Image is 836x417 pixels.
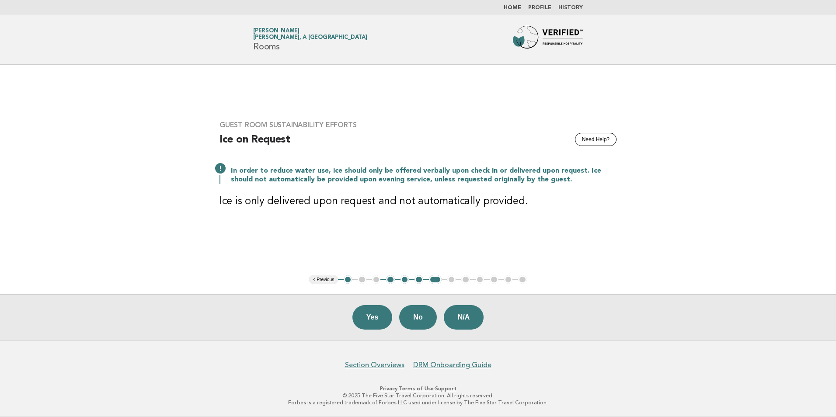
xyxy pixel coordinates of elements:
a: Home [504,5,521,10]
h1: Rooms [253,28,367,51]
img: Forbes Travel Guide [513,26,583,54]
button: No [399,305,436,330]
a: Support [435,386,456,392]
button: 6 [415,275,423,284]
p: © 2025 The Five Star Travel Corporation. All rights reserved. [150,392,686,399]
button: Need Help? [575,133,617,146]
a: DRM Onboarding Guide [413,361,491,369]
a: Privacy [380,386,397,392]
button: 7 [429,275,442,284]
p: In order to reduce water use, ice should only be offered verbally upon check in or delivered upon... [231,167,617,184]
button: Yes [352,305,393,330]
a: Terms of Use [399,386,434,392]
h3: Guest Room Sustainability Efforts [219,121,617,129]
a: Section Overviews [345,361,404,369]
p: · · [150,385,686,392]
button: 5 [401,275,409,284]
button: 4 [386,275,395,284]
span: [PERSON_NAME], A [GEOGRAPHIC_DATA] [253,35,367,41]
a: History [558,5,583,10]
button: < Previous [309,275,338,284]
h2: Ice on Request [219,133,617,154]
p: Forbes is a registered trademark of Forbes LLC used under license by The Five Star Travel Corpora... [150,399,686,406]
button: 1 [344,275,352,284]
a: [PERSON_NAME][PERSON_NAME], A [GEOGRAPHIC_DATA] [253,28,367,40]
h3: Ice is only delivered upon request and not automatically provided. [219,195,617,208]
a: Profile [528,5,551,10]
button: N/A [444,305,484,330]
